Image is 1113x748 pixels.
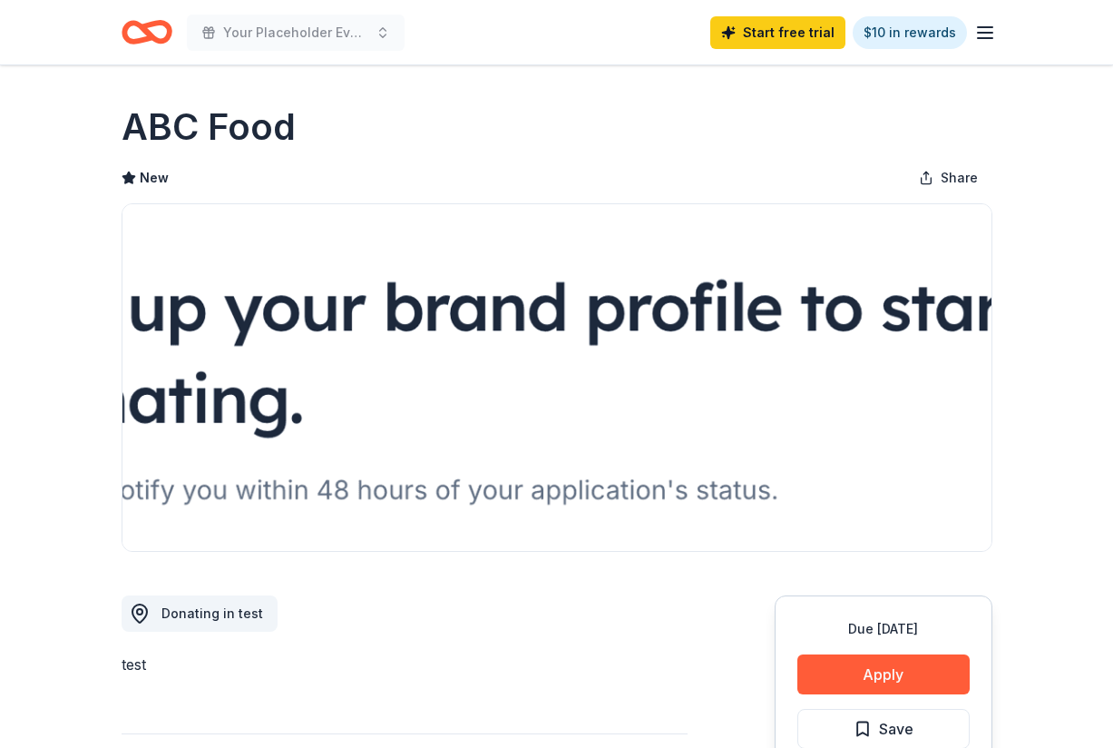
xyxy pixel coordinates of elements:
[710,16,845,49] a: Start free trial
[797,654,970,694] button: Apply
[853,16,967,49] a: $10 in rewards
[223,22,368,44] span: Your Placeholder Event
[797,618,970,640] div: Due [DATE]
[140,167,169,189] span: New
[122,654,688,675] div: test
[122,204,991,551] img: Image for ABC Food
[187,15,405,51] button: Your Placeholder Event
[879,717,913,741] span: Save
[904,160,992,196] button: Share
[161,605,263,621] span: Donating in test
[122,11,172,54] a: Home
[941,167,978,189] span: Share
[122,102,296,153] h1: ABC Food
